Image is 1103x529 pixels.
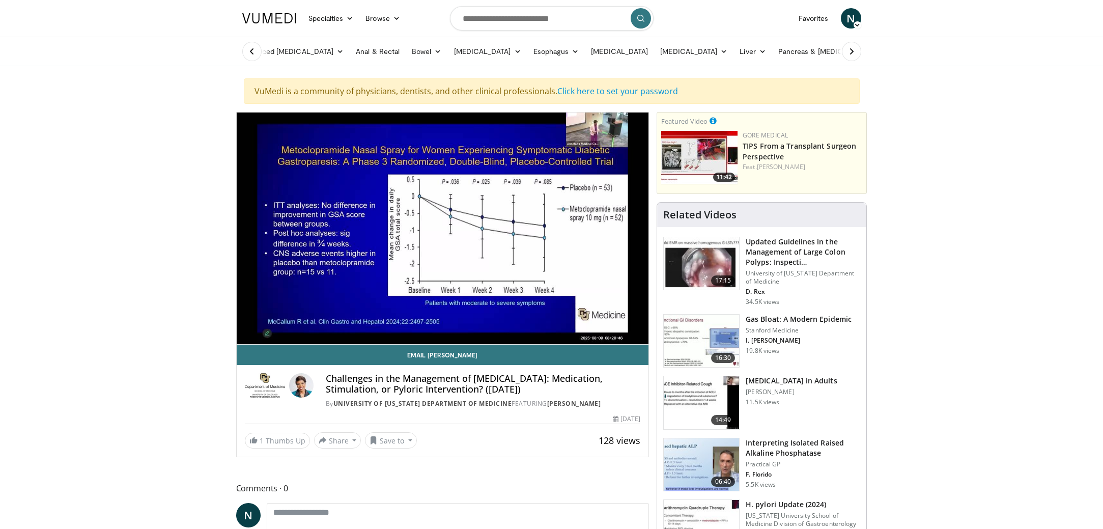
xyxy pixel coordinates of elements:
[746,298,779,306] p: 34.5K views
[663,237,860,306] a: 17:15 Updated Guidelines in the Management of Large Colon Polyps: Inspecti… University of [US_STA...
[244,78,860,104] div: VuMedi is a community of physicians, dentists, and other clinical professionals.
[527,41,585,62] a: Esophagus
[350,41,406,62] a: Anal & Rectal
[664,237,739,290] img: dfcfcb0d-b871-4e1a-9f0c-9f64970f7dd8.150x105_q85_crop-smart_upscale.jpg
[663,209,737,221] h4: Related Videos
[236,41,350,62] a: Advanced [MEDICAL_DATA]
[746,481,776,489] p: 5.5K views
[663,438,860,492] a: 06:40 Interpreting Isolated Raised Alkaline Phosphatase Practical GP F. Florido 5.5K views
[326,399,640,408] div: By FEATURING
[713,173,735,182] span: 11:42
[757,162,805,171] a: [PERSON_NAME]
[841,8,861,29] a: N
[711,353,736,363] span: 16:30
[743,131,788,140] a: Gore Medical
[245,373,285,398] img: University of Colorado Department of Medicine
[746,398,779,406] p: 11.5K views
[793,8,835,29] a: Favorites
[746,438,860,458] h3: Interpreting Isolated Raised Alkaline Phosphatase
[237,113,649,345] video-js: Video Player
[746,460,860,468] p: Practical GP
[237,345,649,365] a: Email [PERSON_NAME]
[746,326,852,335] p: Stanford Medicine
[302,8,360,29] a: Specialties
[746,499,860,510] h3: H. pylori Update (2024)
[664,315,739,368] img: 480ec31d-e3c1-475b-8289-0a0659db689a.150x105_q85_crop-smart_upscale.jpg
[245,433,310,449] a: 1 Thumbs Up
[746,237,860,267] h3: Updated Guidelines in the Management of Large Colon Polyps: Inspecti…
[333,399,512,408] a: University of [US_STATE] Department of Medicine
[661,117,708,126] small: Featured Video
[743,141,856,161] a: TIPS From a Transplant Surgeon Perspective
[664,376,739,429] img: 11950cd4-d248-4755-8b98-ec337be04c84.150x105_q85_crop-smart_upscale.jpg
[772,41,891,62] a: Pancreas & [MEDICAL_DATA]
[711,477,736,487] span: 06:40
[746,388,837,396] p: [PERSON_NAME]
[746,288,860,296] p: D. Rex
[746,347,779,355] p: 19.8K views
[746,470,860,479] p: F. Florido
[547,399,601,408] a: [PERSON_NAME]
[746,337,852,345] p: I. [PERSON_NAME]
[326,373,640,395] h4: Challenges in the Management of [MEDICAL_DATA]: Medication, Stimulation, or Pyloric Intervention?...
[746,269,860,286] p: University of [US_STATE] Department of Medicine
[585,41,654,62] a: [MEDICAL_DATA]
[599,434,640,447] span: 128 views
[613,414,640,424] div: [DATE]
[314,432,361,449] button: Share
[711,415,736,425] span: 14:49
[260,436,264,446] span: 1
[663,314,860,368] a: 16:30 Gas Bloat: A Modern Epidemic Stanford Medicine I. [PERSON_NAME] 19.8K views
[661,131,738,184] img: 4003d3dc-4d84-4588-a4af-bb6b84f49ae6.150x105_q85_crop-smart_upscale.jpg
[406,41,447,62] a: Bowel
[359,8,406,29] a: Browse
[236,503,261,527] a: N
[448,41,527,62] a: [MEDICAL_DATA]
[743,162,862,172] div: Feat.
[236,482,649,495] span: Comments 0
[365,432,417,449] button: Save to
[654,41,733,62] a: [MEDICAL_DATA]
[661,131,738,184] a: 11:42
[664,438,739,491] img: 6a4ee52d-0f16-480d-a1b4-8187386ea2ed.150x105_q85_crop-smart_upscale.jpg
[557,86,678,97] a: Click here to set your password
[711,275,736,286] span: 17:15
[242,13,296,23] img: VuMedi Logo
[746,314,852,324] h3: Gas Bloat: A Modern Epidemic
[289,373,314,398] img: Avatar
[746,376,837,386] h3: [MEDICAL_DATA] in Adults
[733,41,772,62] a: Liver
[663,376,860,430] a: 14:49 [MEDICAL_DATA] in Adults [PERSON_NAME] 11.5K views
[450,6,654,31] input: Search topics, interventions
